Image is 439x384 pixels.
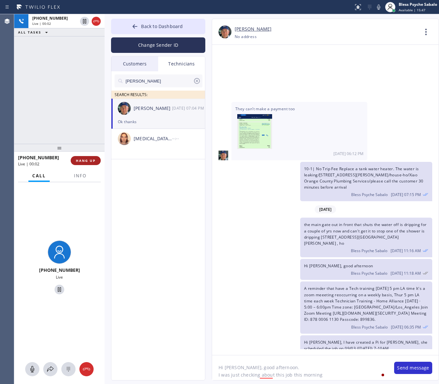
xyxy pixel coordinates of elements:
span: Live [56,274,63,280]
span: [DATE] 06:12 PM [333,151,363,156]
img: eb1005bbae17aab9b5e109a2067821b9.jpg [219,151,228,160]
span: [DATE] 11:18 AM [391,271,421,276]
div: 08/28/2025 9:35 AM [300,281,432,333]
div: [MEDICAL_DATA][PERSON_NAME] [134,135,172,143]
span: They can’t make a payment too [235,106,363,151]
span: Hi [PERSON_NAME], I have created a Pi for [PERSON_NAME], she scheduled the job on 09/03 ([DATE]) ... [304,340,428,351]
button: Info [70,170,90,182]
button: Hang up [92,17,101,26]
button: HANG UP [71,156,101,165]
span: Available | 15:47 [399,8,425,12]
span: [PHONE_NUMBER] [39,267,80,273]
span: [DATE] 06:35 PM [391,324,421,330]
button: Open directory [43,362,57,376]
button: ALL TASKS [14,28,54,36]
span: SEARCH RESULTS: [115,92,148,97]
button: Call [28,170,50,182]
img: eff55f430635bf91b660d0279fd4eee9.jpg [118,132,131,145]
img: eb1005bbae17aab9b5e109a2067821b9.jpg [219,25,231,38]
button: Mute [25,362,39,376]
button: Hang up [79,362,94,376]
button: Mute [374,3,383,12]
button: Back to Dashboard [111,19,205,34]
span: Bless Psyche Sabalo [351,248,387,253]
textarea: Hi [PERSON_NAME], good afternoon. I was just checking about this job this morning [212,355,388,380]
span: [DATE] [315,205,336,213]
div: 08/28/2025 9:18 AM [300,259,432,280]
img: ME964d79819c5e6fcc5234502a29751fe7 [237,114,272,153]
img: eb1005bbae17aab9b5e109a2067821b9.jpg [118,102,131,115]
span: Bless Psyche Sabalo [351,271,387,276]
span: Hi [PERSON_NAME], good afternoon [304,263,373,269]
div: No address [235,33,257,40]
button: Open dialpad [61,362,76,376]
span: Live | 00:02 [18,161,39,167]
div: 08/29/2025 9:04 AM [172,104,206,112]
span: [DATE] 11:16 AM [391,248,421,253]
button: Hold Customer [80,17,89,26]
span: 10-1| No Trip Fee Replace a tank water heater. The water is leaking/[STREET_ADDRESS][PERSON_NAME]... [304,166,424,190]
span: A reminder that have a Tech training [DATE] 5 pm LA time It's a zoom meeeting reoccurring on a we... [304,286,428,322]
div: [PERSON_NAME] [134,105,172,112]
input: Search [125,74,193,87]
span: Bless Psyche Sabalo [351,192,388,197]
div: 08/22/2025 9:12 AM [231,102,367,160]
button: Hold Customer [55,285,64,294]
div: Bless Psyche Sabalo [399,2,437,7]
div: 08/28/2025 9:16 AM [300,218,432,257]
button: Change Sender ID [111,37,205,53]
a: [PERSON_NAME] [235,25,271,33]
button: Send message [394,362,432,374]
span: Call [32,173,46,179]
span: Info [74,173,87,179]
div: Ok thanks [118,118,199,125]
div: Technicians [158,56,205,71]
div: 08/28/2025 9:54 AM [300,335,432,362]
span: Live | 00:02 [32,21,51,26]
span: [DATE] 07:15 PM [391,192,421,197]
span: ALL TASKS [18,30,41,34]
span: HANG UP [76,158,96,163]
span: the main gate out in front that shuts the water off is dripping for a couple of yrs now and can't... [304,222,427,246]
span: [PHONE_NUMBER] [32,15,68,21]
span: [PHONE_NUMBER] [18,154,59,161]
span: Back to Dashboard [141,23,183,29]
span: Bless Psyche Sabalo [351,324,388,330]
div: Customers [111,56,158,71]
div: 08/23/2025 9:15 AM [300,162,432,202]
div: --:-- [172,135,206,142]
